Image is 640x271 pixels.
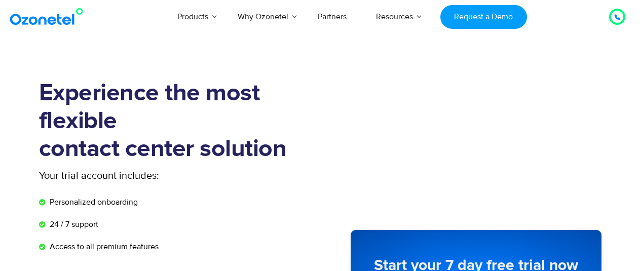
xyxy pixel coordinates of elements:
[39,80,320,163] h1: Experience the most flexible contact center solution
[440,5,527,29] a: Request a Demo
[47,241,159,253] span: Access to all premium features
[39,168,244,183] p: Your trial account includes:
[47,196,138,208] span: Personalized onboarding
[47,218,98,230] span: 24 / 7 support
